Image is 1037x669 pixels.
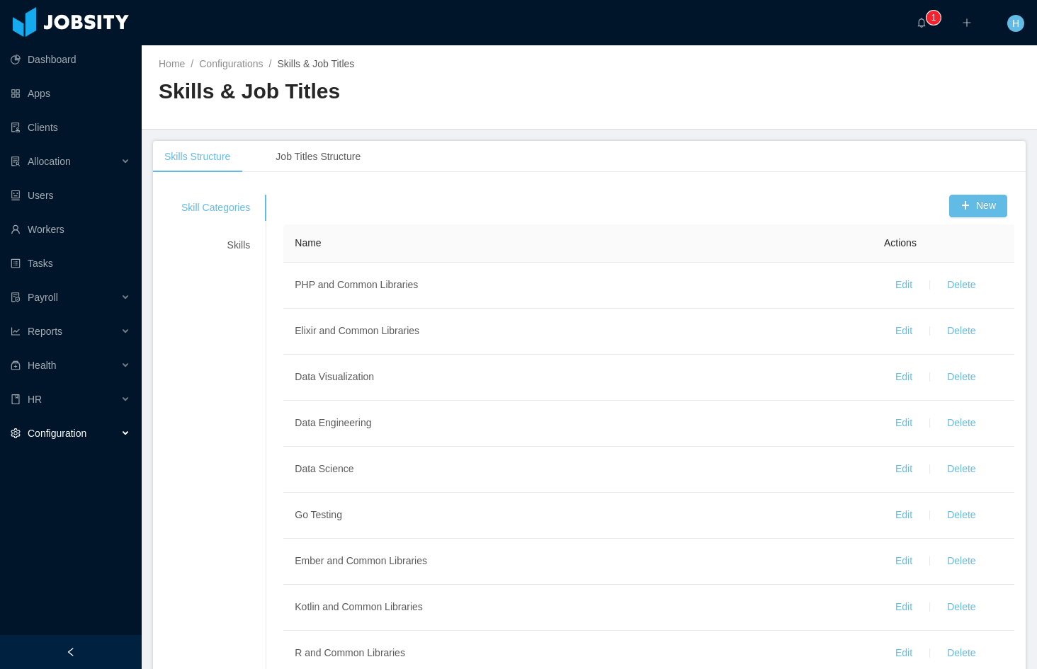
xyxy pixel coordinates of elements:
[283,493,873,539] td: Go Testing
[11,428,21,438] i: icon: setting
[199,58,263,69] span: Configurations
[936,504,987,527] button: Delete
[164,232,267,258] div: Skills
[884,366,924,389] button: Edit
[11,156,21,166] i: icon: solution
[936,642,987,665] button: Delete
[11,79,130,108] a: icon: appstoreApps
[28,360,56,371] span: Health
[11,45,130,74] a: icon: pie-chartDashboard
[283,355,873,401] td: Data Visualization
[295,237,321,248] span: Name
[931,11,936,25] p: 1
[191,58,193,69] span: /
[962,18,972,28] i: icon: plus
[936,596,987,619] button: Delete
[164,195,267,221] div: Skill Categories
[11,249,130,278] a: icon: profileTasks
[884,320,924,343] button: Edit
[884,504,924,527] button: Edit
[153,141,242,173] div: Skills Structure
[11,181,130,210] a: icon: robotUsers
[936,458,987,481] button: Delete
[159,77,589,106] h2: Skills & Job Titles
[269,58,272,69] span: /
[283,585,873,631] td: Kotlin and Common Libraries
[283,401,873,447] td: Data Engineering
[283,309,873,355] td: Elixir and Common Libraries
[884,596,924,619] button: Edit
[11,326,21,336] i: icon: line-chart
[949,195,1007,217] button: icon: plusNew
[11,292,21,302] i: icon: file-protect
[11,360,21,370] i: icon: medicine-box
[159,58,185,69] a: Home
[884,237,917,248] span: Actions
[884,550,924,573] button: Edit
[936,412,987,435] button: Delete
[283,447,873,493] td: Data Science
[28,156,71,167] span: Allocation
[884,642,924,665] button: Edit
[11,215,130,244] a: icon: userWorkers
[936,320,987,343] button: Delete
[884,412,924,435] button: Edit
[884,274,924,297] button: Edit
[283,263,873,309] td: PHP and Common Libraries
[264,141,372,173] div: Job Titles Structure
[936,274,987,297] button: Delete
[936,550,987,573] button: Delete
[884,458,924,481] button: Edit
[277,58,354,69] span: Skills & Job Titles
[926,11,941,25] sup: 1
[283,539,873,585] td: Ember and Common Libraries
[28,428,86,439] span: Configuration
[28,326,62,337] span: Reports
[1012,15,1019,32] span: H
[936,366,987,389] button: Delete
[28,292,58,303] span: Payroll
[917,18,926,28] i: icon: bell
[11,113,130,142] a: icon: auditClients
[28,394,42,405] span: HR
[11,394,21,404] i: icon: book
